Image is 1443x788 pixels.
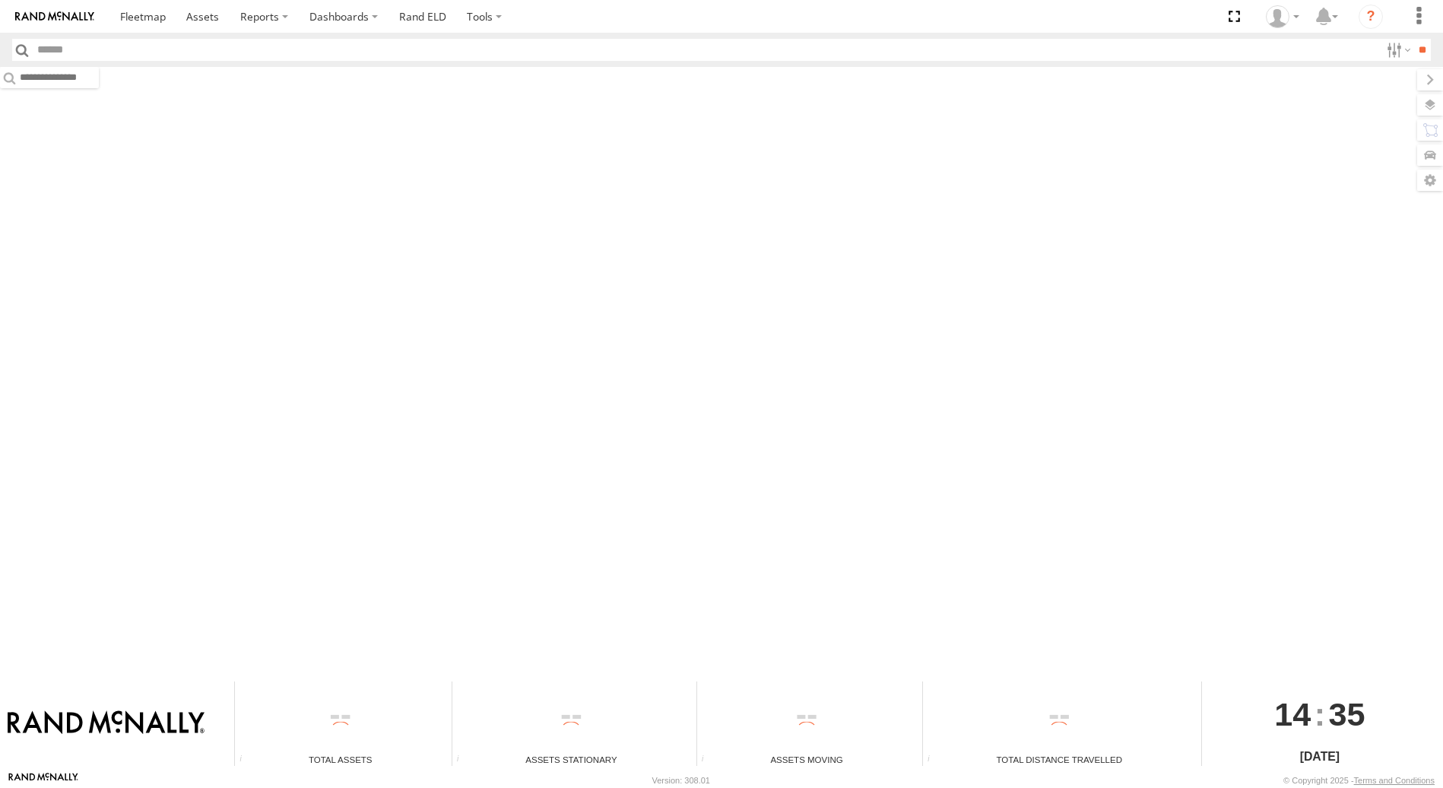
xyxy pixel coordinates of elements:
[1274,682,1311,747] span: 14
[1417,170,1443,191] label: Map Settings
[923,753,1196,766] div: Total Distance Travelled
[1283,776,1435,785] div: © Copyright 2025 -
[8,710,205,736] img: Rand McNally
[923,755,946,766] div: Total distance travelled by all assets within specified date range and applied filters
[1202,682,1438,747] div: :
[1359,5,1383,29] i: ?
[1261,5,1305,28] div: Gene Roberts
[697,755,720,766] div: Total number of assets current in transit.
[1328,682,1365,747] span: 35
[8,773,78,788] a: Visit our Website
[452,753,691,766] div: Assets Stationary
[15,11,94,22] img: rand-logo.svg
[652,776,710,785] div: Version: 308.01
[235,755,258,766] div: Total number of Enabled Assets
[1202,748,1438,766] div: [DATE]
[1354,776,1435,785] a: Terms and Conditions
[452,755,475,766] div: Total number of assets current stationary.
[235,753,446,766] div: Total Assets
[1381,39,1413,61] label: Search Filter Options
[697,753,917,766] div: Assets Moving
